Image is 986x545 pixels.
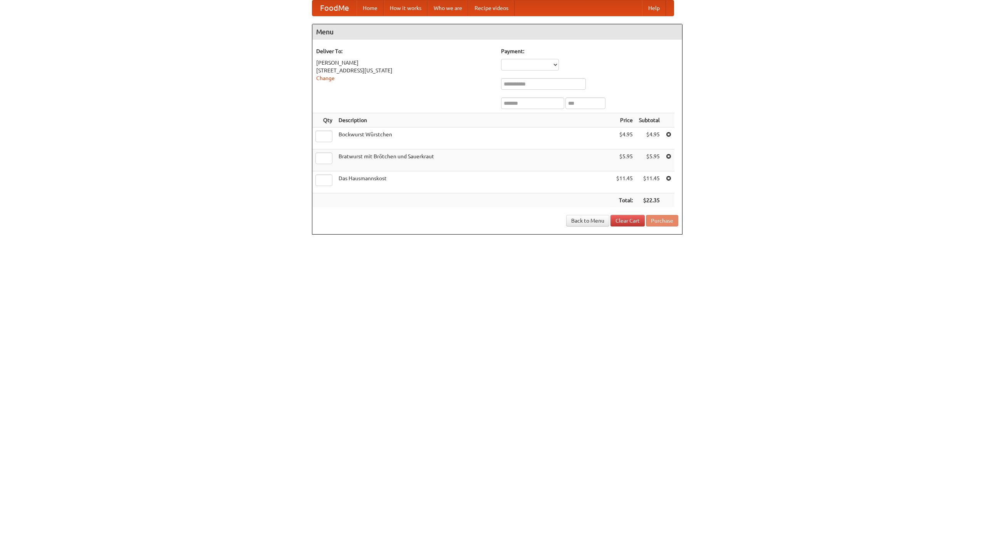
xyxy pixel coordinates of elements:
[636,171,663,193] td: $11.45
[335,127,613,149] td: Bockwurst Würstchen
[613,127,636,149] td: $4.95
[335,149,613,171] td: Bratwurst mit Brötchen und Sauerkraut
[335,171,613,193] td: Das Hausmannskost
[501,47,678,55] h5: Payment:
[636,113,663,127] th: Subtotal
[613,171,636,193] td: $11.45
[312,0,357,16] a: FoodMe
[357,0,384,16] a: Home
[335,113,613,127] th: Description
[312,113,335,127] th: Qty
[613,149,636,171] td: $5.95
[316,67,493,74] div: [STREET_ADDRESS][US_STATE]
[468,0,515,16] a: Recipe videos
[566,215,609,226] a: Back to Menu
[610,215,645,226] a: Clear Cart
[613,113,636,127] th: Price
[642,0,666,16] a: Help
[646,215,678,226] button: Purchase
[384,0,428,16] a: How it works
[316,59,493,67] div: [PERSON_NAME]
[613,193,636,208] th: Total:
[428,0,468,16] a: Who we are
[316,75,335,81] a: Change
[636,193,663,208] th: $22.35
[316,47,493,55] h5: Deliver To:
[312,24,682,40] h4: Menu
[636,149,663,171] td: $5.95
[636,127,663,149] td: $4.95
